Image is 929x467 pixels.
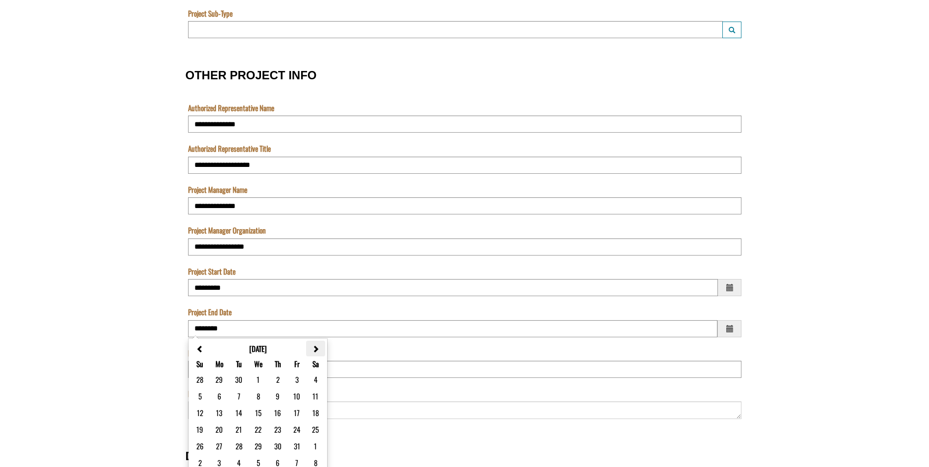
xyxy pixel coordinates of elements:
[235,407,243,419] button: column 3 row 3 Tuesday October 14, 2025
[237,390,241,402] button: column 3 row 2 Tuesday October 7, 2025
[287,356,306,371] th: Fr
[273,423,282,435] button: column 5 row 4 Thursday October 23, 2025
[313,374,318,385] button: column 7 row 1 Saturday October 4, 2025
[254,440,263,452] button: column 4 row 5 Wednesday October 29, 2025
[2,41,22,51] label: The name of the custom entity.
[268,356,287,371] th: Th
[248,356,268,371] th: We
[196,344,204,353] button: Previous month
[275,374,281,385] button: column 5 row 1 Thursday October 2, 2025
[2,82,61,92] label: Submissions Due Date
[197,390,203,402] button: column 1 row 2 Sunday October 5, 2025
[2,54,473,71] input: Name
[292,423,301,435] button: column 6 row 4 Friday October 24, 2025
[234,374,243,385] button: column 3 row 1 Tuesday September 30, 2025
[311,407,320,419] button: column 7 row 3 Saturday October 18, 2025
[188,266,236,277] label: Project Start Date
[214,423,224,435] button: column 2 row 4 Monday October 20, 2025
[246,343,270,354] button: [DATE]
[2,13,473,30] input: Program is a required field.
[722,22,741,38] button: Project Sub-Type Launch lookup modal
[293,440,301,452] button: column 6 row 5 Friday October 31, 2025
[214,374,224,385] button: column 2 row 1 Monday September 29, 2025
[256,374,261,385] button: column 4 row 1 Wednesday October 1, 2025
[188,225,266,235] label: Project Manager Organization
[196,407,204,419] button: column 1 row 3 Sunday October 12, 2025
[235,440,243,452] button: column 3 row 5 Tuesday October 28, 2025
[195,423,204,435] button: column 1 row 4 Sunday October 19, 2025
[229,356,249,371] th: Tu
[293,407,301,419] button: column 6 row 3 Friday October 17, 2025
[256,390,261,402] button: column 4 row 2 Wednesday October 8, 2025
[191,356,210,371] th: Su
[186,59,744,430] fieldset: OTHER PROJECT INFO
[275,390,281,402] button: column 5 row 2 Thursday October 9, 2025
[254,423,262,435] button: column 4 row 4 Wednesday October 22, 2025
[312,344,319,353] button: Next month
[235,423,243,435] button: column 3 row 4 Tuesday October 21, 2025
[188,143,271,154] label: Authorized Representative Title
[311,390,319,402] button: column 7 row 2 Saturday October 11, 2025
[195,374,204,385] button: column 1 row 1 Sunday September 28, 2025
[215,407,223,419] button: column 2 row 3 Monday October 13, 2025
[186,450,744,463] h3: DOCUMENTS
[2,13,473,61] textarea: Acknowledgement
[306,356,325,371] th: Sa
[188,103,274,113] label: Authorized Representative Name
[186,69,744,82] h3: OTHER PROJECT INFO
[216,390,222,402] button: column 2 row 2 Monday October 6, 2025
[195,440,205,452] button: column 1 row 5 Sunday October 26, 2025
[188,185,247,195] label: Project Manager Name
[292,390,301,402] button: column 6 row 2 Friday October 10, 2025
[210,356,229,371] th: Mo
[215,440,223,452] button: column 2 row 5 Monday October 27, 2025
[188,401,741,419] textarea: Project Description
[188,21,723,38] input: Project Sub-Type
[273,440,283,452] button: column 5 row 5 Thursday October 30, 2025
[254,407,262,419] button: column 4 row 3 Wednesday October 15, 2025
[718,279,741,296] span: Choose a date
[311,423,320,435] button: column 7 row 4 Saturday October 25, 2025
[294,374,300,385] button: column 6 row 1 Friday October 3, 2025
[273,407,282,419] button: column 5 row 3 Thursday October 16, 2025
[188,307,232,317] label: Project End Date
[188,8,233,19] label: Project Sub-Type
[717,320,741,337] span: Choose a date
[313,440,318,452] button: column 7 row 5 Saturday November 1, 2025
